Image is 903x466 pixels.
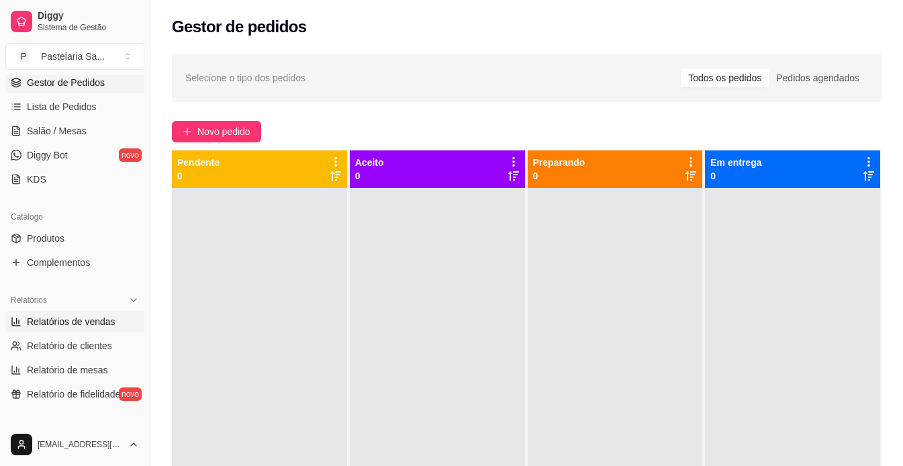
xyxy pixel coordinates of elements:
[5,311,144,332] a: Relatórios de vendas
[5,43,144,70] button: Select a team
[533,169,585,183] p: 0
[27,339,112,353] span: Relatório de clientes
[41,50,105,63] div: Pastelaria Sa ...
[710,169,761,183] p: 0
[5,383,144,405] a: Relatório de fidelidadenovo
[27,76,105,89] span: Gestor de Pedidos
[27,100,97,113] span: Lista de Pedidos
[533,156,585,169] p: Preparando
[5,359,144,381] a: Relatório de mesas
[27,173,46,186] span: KDS
[27,315,115,328] span: Relatórios de vendas
[27,387,120,401] span: Relatório de fidelidade
[5,206,144,228] div: Catálogo
[183,127,192,136] span: plus
[5,120,144,142] a: Salão / Mesas
[172,121,261,142] button: Novo pedido
[38,10,139,22] span: Diggy
[5,96,144,118] a: Lista de Pedidos
[11,295,47,306] span: Relatórios
[5,252,144,273] a: Complementos
[355,169,384,183] p: 0
[769,68,867,87] div: Pedidos agendados
[5,5,144,38] a: DiggySistema de Gestão
[27,256,90,269] span: Complementos
[5,428,144,461] button: [EMAIL_ADDRESS][DOMAIN_NAME]
[355,156,384,169] p: Aceito
[5,169,144,190] a: KDS
[5,421,144,442] div: Gerenciar
[38,22,139,33] span: Sistema de Gestão
[27,232,64,245] span: Produtos
[27,148,68,162] span: Diggy Bot
[177,156,220,169] p: Pendente
[710,156,761,169] p: Em entrega
[197,124,250,139] span: Novo pedido
[681,68,769,87] div: Todos os pedidos
[5,144,144,166] a: Diggy Botnovo
[5,72,144,93] a: Gestor de Pedidos
[27,124,87,138] span: Salão / Mesas
[177,169,220,183] p: 0
[5,335,144,357] a: Relatório de clientes
[38,439,123,450] span: [EMAIL_ADDRESS][DOMAIN_NAME]
[27,363,108,377] span: Relatório de mesas
[185,71,305,85] span: Selecione o tipo dos pedidos
[17,50,30,63] span: P
[5,228,144,249] a: Produtos
[172,16,307,38] h2: Gestor de pedidos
